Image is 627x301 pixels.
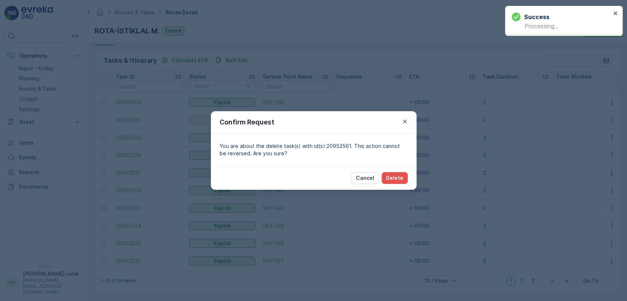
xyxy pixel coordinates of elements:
p: Delete [386,174,403,182]
button: Cancel [352,172,379,184]
button: Delete [382,172,408,184]
h3: Success [524,12,549,21]
p: You are about the delete task(s) with id(s):20953561. This action cannot be reversed. Are you sure? [220,142,408,157]
p: Processing... [512,23,611,29]
p: Confirm Request [220,117,274,127]
button: close [613,10,618,17]
p: Cancel [356,174,374,182]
